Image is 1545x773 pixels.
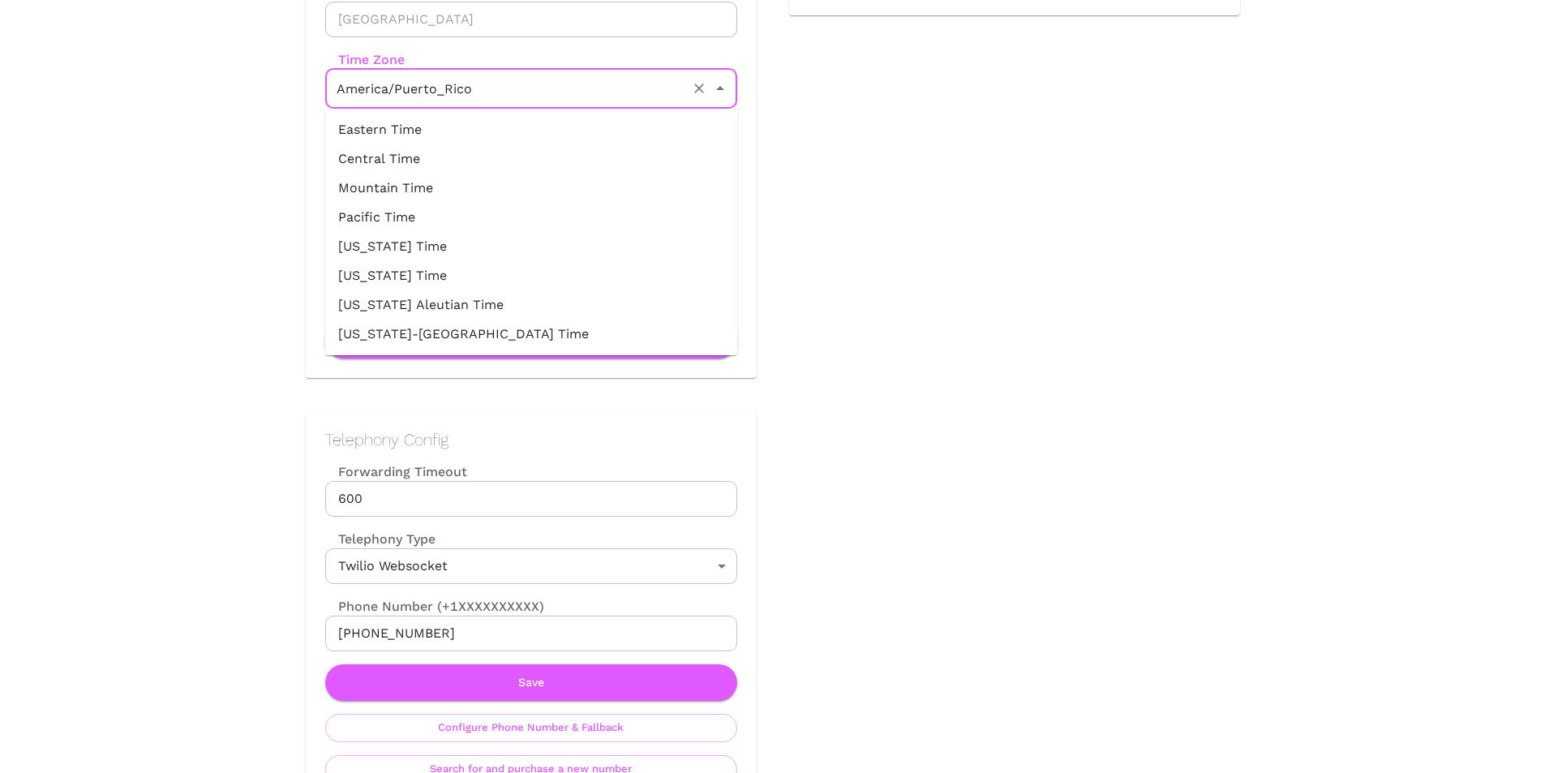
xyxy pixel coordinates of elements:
[325,530,436,548] label: Telephony Type
[325,664,737,701] button: Save
[709,77,732,100] button: Close
[325,430,737,449] h2: Telephony Config
[325,144,737,174] li: Central Time
[325,174,737,203] li: Mountain Time
[325,115,737,144] li: Eastern Time
[325,232,737,261] li: [US_STATE] Time
[325,203,737,232] li: Pacific Time
[325,714,737,742] button: Configure Phone Number & Fallback
[325,597,737,616] label: Phone Number (+1XXXXXXXXXX)
[325,462,737,481] label: Forwarding Timeout
[325,548,737,584] div: Twilio Websocket
[325,50,737,69] label: Time Zone
[325,320,737,349] li: [US_STATE]-[GEOGRAPHIC_DATA] Time
[688,77,710,100] button: Clear
[325,290,737,320] li: [US_STATE] Aleutian Time
[325,261,737,290] li: [US_STATE] Time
